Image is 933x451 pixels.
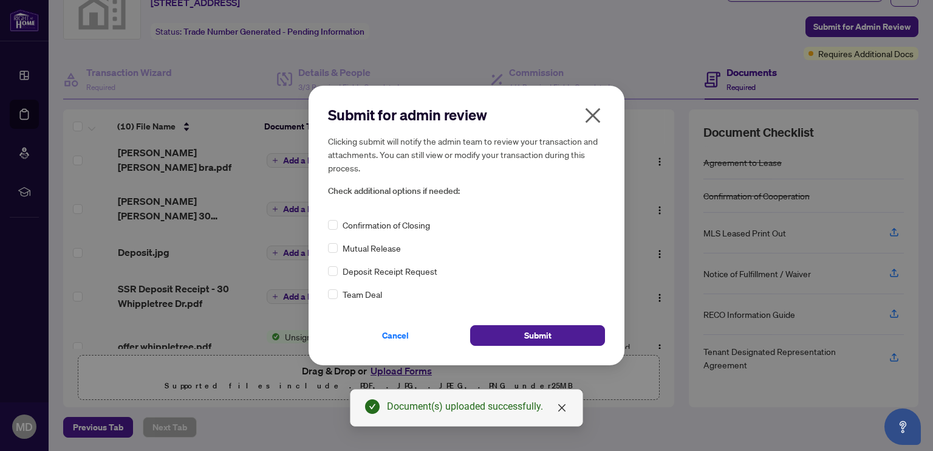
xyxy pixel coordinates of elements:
[328,134,605,174] h5: Clicking submit will notify the admin team to review your transaction and attachments. You can st...
[583,106,603,125] span: close
[382,326,409,345] span: Cancel
[343,218,430,232] span: Confirmation of Closing
[328,325,463,346] button: Cancel
[343,287,382,301] span: Team Deal
[387,399,568,414] div: Document(s) uploaded successfully.
[365,399,380,414] span: check-circle
[470,325,605,346] button: Submit
[557,403,567,413] span: close
[555,401,569,415] a: Close
[343,264,437,278] span: Deposit Receipt Request
[884,408,921,445] button: Open asap
[328,105,605,125] h2: Submit for admin review
[343,241,401,255] span: Mutual Release
[328,184,605,198] span: Check additional options if needed:
[524,326,552,345] span: Submit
